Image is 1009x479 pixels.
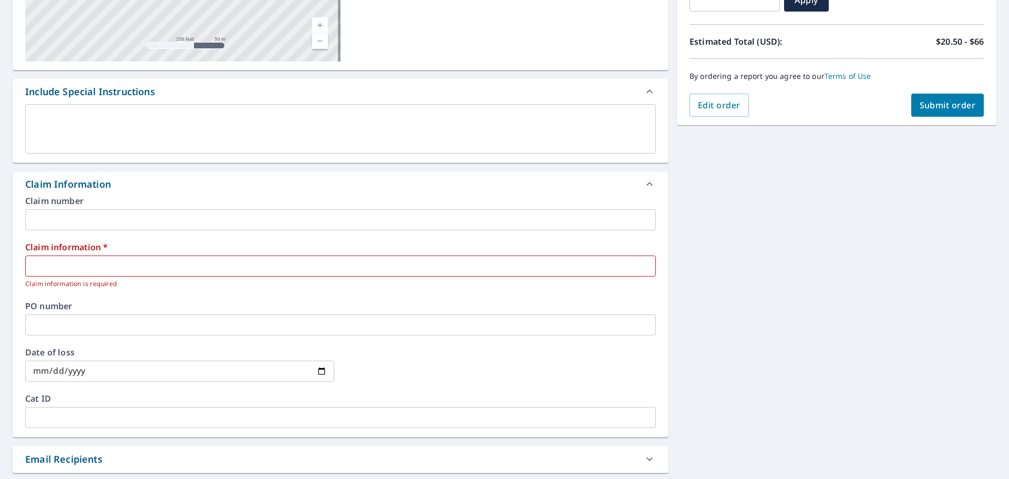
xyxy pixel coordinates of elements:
[13,446,668,473] div: Email Recipients
[25,394,656,403] label: Cat ID
[25,177,111,191] div: Claim Information
[25,197,656,205] label: Claim number
[25,85,155,99] div: Include Special Instructions
[25,348,334,356] label: Date of loss
[689,94,749,117] button: Edit order
[689,72,984,81] p: By ordering a report you agree to our
[13,171,668,197] div: Claim Information
[312,33,328,49] a: Current Level 17, Zoom Out
[25,302,656,310] label: PO number
[25,279,648,289] p: Claim information is required
[936,35,984,48] p: $20.50 - $66
[698,99,740,111] span: Edit order
[312,17,328,33] a: Current Level 17, Zoom In
[911,94,984,117] button: Submit order
[689,35,837,48] p: Estimated Total (USD):
[920,99,976,111] span: Submit order
[25,452,102,466] div: Email Recipients
[825,71,871,81] a: Terms of Use
[13,79,668,104] div: Include Special Instructions
[25,243,656,251] label: Claim information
